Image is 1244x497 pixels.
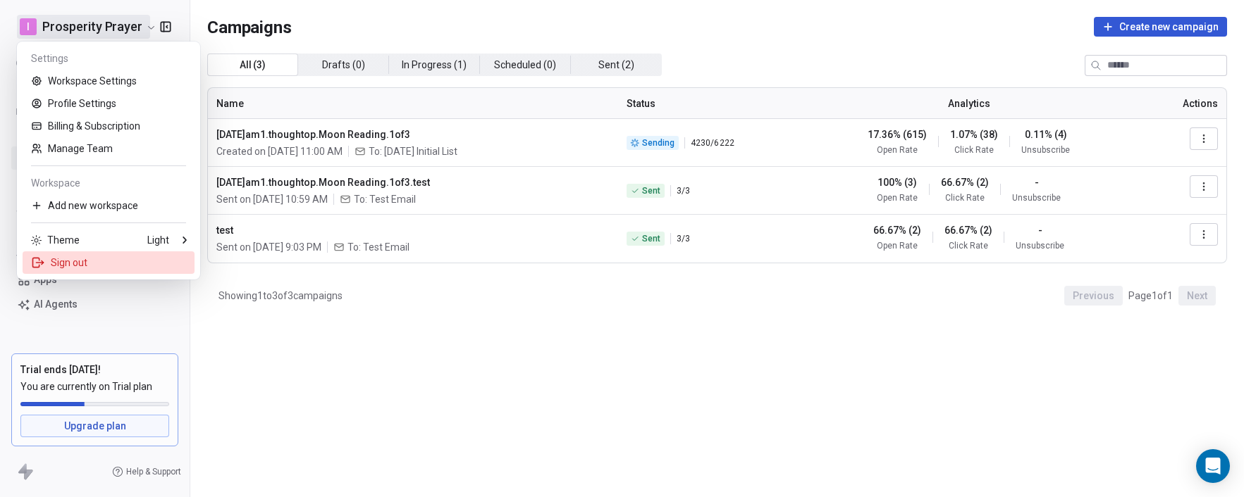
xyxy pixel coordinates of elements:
a: Profile Settings [23,92,195,115]
div: Light [147,233,169,247]
div: Add new workspace [23,194,195,217]
div: Sign out [23,251,195,274]
a: Workspace Settings [23,70,195,92]
div: Theme [31,233,80,247]
div: Settings [23,47,195,70]
div: Workspace [23,172,195,194]
a: Billing & Subscription [23,115,195,137]
a: Manage Team [23,137,195,160]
